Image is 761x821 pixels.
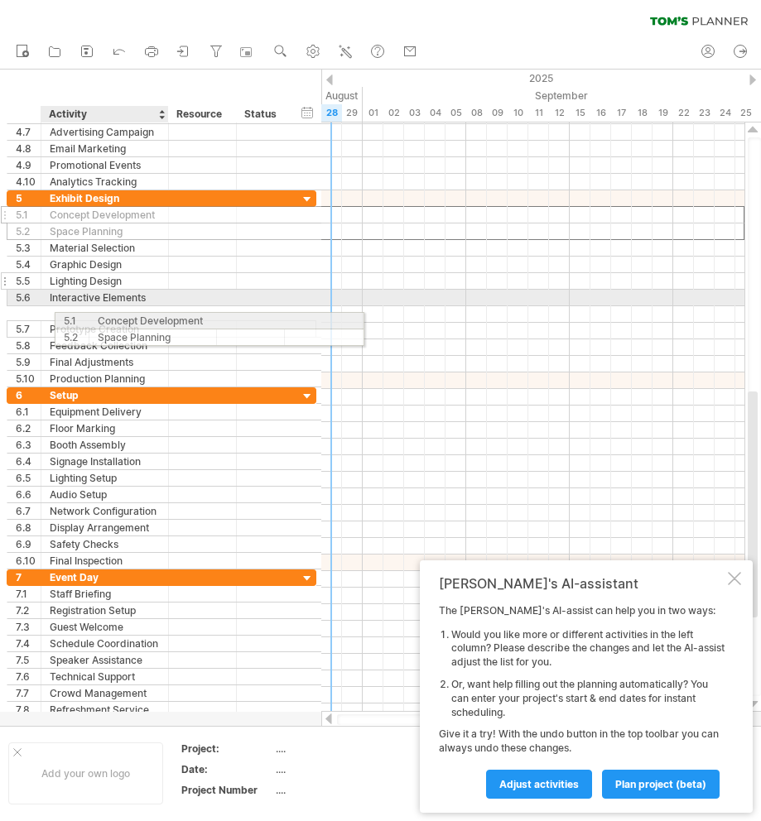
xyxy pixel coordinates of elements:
[50,174,160,190] div: Analytics Tracking
[16,240,41,256] div: 5.3
[486,770,592,799] a: Adjust activities
[50,454,160,469] div: Signage Installation
[16,207,41,223] div: 5.1
[50,273,160,289] div: Lighting Design
[50,553,160,569] div: Final Inspection
[50,669,160,684] div: Technical Support
[466,104,487,122] div: Monday, 8 September 2025
[50,240,160,256] div: Material Selection
[50,420,160,436] div: Floor Marking
[16,338,41,353] div: 5.8
[50,124,160,140] div: Advertising Campaign
[451,678,725,719] li: Or, want help filling out the planning automatically? You can enter your project's start & end da...
[8,742,163,804] div: Add your own logo
[16,503,41,519] div: 6.7
[16,454,41,469] div: 6.4
[50,437,160,453] div: Booth Assembly
[50,223,160,239] div: Space Planning
[16,470,41,486] div: 6.5
[602,770,720,799] a: plan project (beta)
[181,742,272,756] div: Project:
[383,104,404,122] div: Tuesday, 2 September 2025
[16,487,41,502] div: 6.6
[16,437,41,453] div: 6.3
[276,742,415,756] div: ....
[425,104,446,122] div: Thursday, 4 September 2025
[16,321,41,337] div: 5.7
[363,104,383,122] div: Monday, 1 September 2025
[16,652,41,668] div: 7.5
[181,762,272,776] div: Date:
[49,106,159,122] div: Activity
[50,520,160,535] div: Display Arrangement
[16,669,41,684] div: 7.6
[276,762,415,776] div: ....
[50,536,160,552] div: Safety Checks
[16,420,41,436] div: 6.2
[16,124,41,140] div: 4.7
[508,104,528,122] div: Wednesday, 10 September 2025
[50,685,160,701] div: Crowd Management
[16,536,41,552] div: 6.9
[16,603,41,618] div: 7.2
[16,404,41,420] div: 6.1
[50,586,160,602] div: Staff Briefing
[16,290,41,305] div: 5.6
[50,321,160,337] div: Prototype Creation
[528,104,549,122] div: Thursday, 11 September 2025
[16,273,41,289] div: 5.5
[181,783,272,797] div: Project Number
[50,503,160,519] div: Network Configuration
[615,778,706,790] span: plan project (beta)
[50,603,160,618] div: Registration Setup
[50,636,160,651] div: Schedule Coordination
[276,783,415,797] div: ....
[16,174,41,190] div: 4.10
[16,520,41,535] div: 6.8
[499,778,579,790] span: Adjust activities
[321,104,342,122] div: Thursday, 28 August 2025
[50,207,160,223] div: Concept Development
[653,104,673,122] div: Friday, 19 September 2025
[16,685,41,701] div: 7.7
[16,190,41,206] div: 5
[16,157,41,173] div: 4.9
[446,104,466,122] div: Friday, 5 September 2025
[632,104,653,122] div: Thursday, 18 September 2025
[16,619,41,635] div: 7.3
[50,702,160,718] div: Refreshment Service
[694,104,715,122] div: Tuesday, 23 September 2025
[50,387,160,403] div: Setup
[715,104,735,122] div: Wednesday, 24 September 2025
[16,702,41,718] div: 7.8
[16,586,41,602] div: 7.1
[439,575,725,592] div: [PERSON_NAME]'s AI-assistant
[439,604,725,798] div: The [PERSON_NAME]'s AI-assist can help you in two ways: Give it a try! With the undo button in th...
[50,338,160,353] div: Feedback Collection
[590,104,611,122] div: Tuesday, 16 September 2025
[611,104,632,122] div: Wednesday, 17 September 2025
[16,257,41,272] div: 5.4
[16,223,41,239] div: 5.2
[50,569,160,585] div: Event Day
[549,104,570,122] div: Friday, 12 September 2025
[50,371,160,386] div: Production Planning
[16,636,41,651] div: 7.4
[451,628,725,670] li: Would you like more or different activities in the left column? Please describe the changes and l...
[16,371,41,386] div: 5.10
[50,354,160,370] div: Final Adjustments
[50,141,160,156] div: Email Marketing
[16,387,41,403] div: 6
[342,104,363,122] div: Friday, 29 August 2025
[50,257,160,272] div: Graphic Design
[50,404,160,420] div: Equipment Delivery
[50,619,160,635] div: Guest Welcome
[50,487,160,502] div: Audio Setup
[16,354,41,370] div: 5.9
[16,553,41,569] div: 6.10
[50,290,160,305] div: Interactive Elements
[50,190,160,206] div: Exhibit Design
[50,157,160,173] div: Promotional Events
[50,470,160,486] div: Lighting Setup
[176,106,227,122] div: Resource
